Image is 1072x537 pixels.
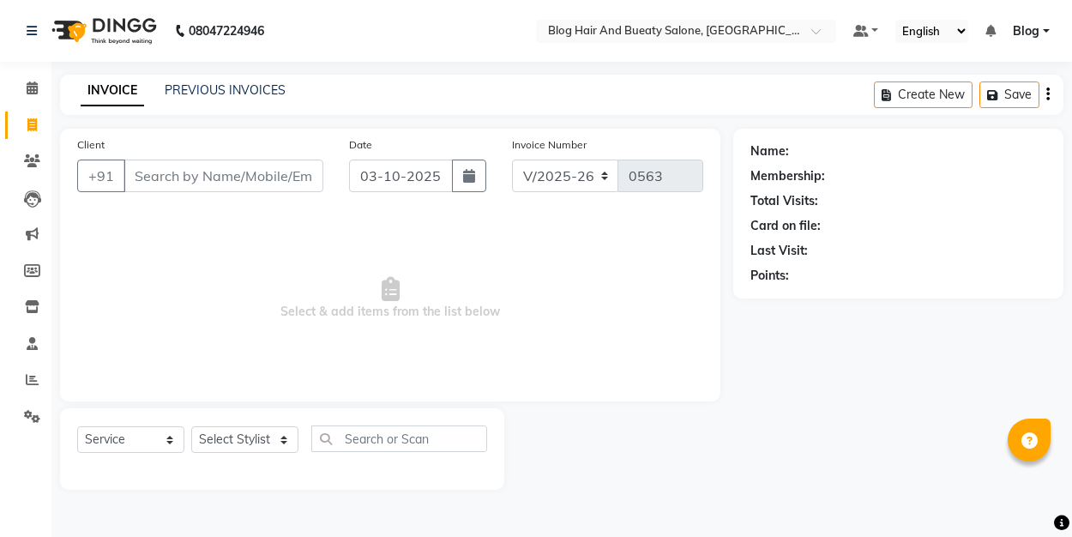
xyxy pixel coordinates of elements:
img: logo [44,7,161,55]
iframe: chat widget [1000,468,1055,520]
div: Last Visit: [750,242,808,260]
button: Save [979,81,1039,108]
input: Search or Scan [311,425,487,452]
div: Points: [750,267,789,285]
div: Card on file: [750,217,821,235]
label: Client [77,137,105,153]
div: Total Visits: [750,192,818,210]
label: Date [349,137,372,153]
span: Select & add items from the list below [77,213,703,384]
a: PREVIOUS INVOICES [165,82,286,98]
div: Membership: [750,167,825,185]
span: Blog [1013,22,1039,40]
input: Search by Name/Mobile/Email/Code [123,160,323,192]
button: Create New [874,81,973,108]
div: Name: [750,142,789,160]
label: Invoice Number [512,137,587,153]
a: INVOICE [81,75,144,106]
b: 08047224946 [189,7,264,55]
button: +91 [77,160,125,192]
